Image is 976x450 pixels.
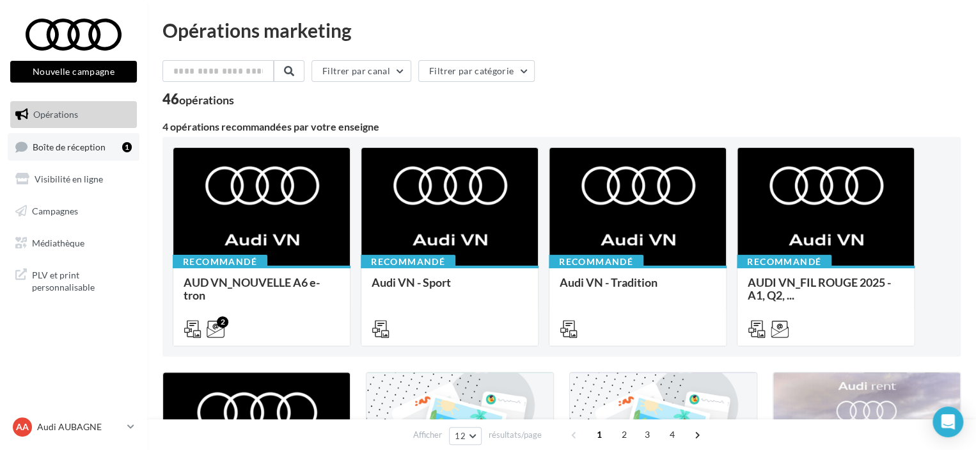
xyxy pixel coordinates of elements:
[162,122,961,132] div: 4 opérations recommandées par votre enseigne
[33,109,78,120] span: Opérations
[614,424,634,445] span: 2
[311,60,411,82] button: Filtrer par canal
[8,198,139,225] a: Campagnes
[413,429,442,441] span: Afficher
[32,237,84,248] span: Médiathèque
[748,275,891,302] span: AUDI VN_FIL ROUGE 2025 - A1, Q2, ...
[37,421,122,433] p: Audi AUBAGNE
[10,415,137,439] a: AA Audi AUBAGNE
[418,60,535,82] button: Filtrer par catégorie
[10,61,137,83] button: Nouvelle campagne
[162,20,961,40] div: Opérations marketing
[33,141,106,152] span: Boîte de réception
[173,255,267,269] div: Recommandé
[35,173,103,184] span: Visibilité en ligne
[8,133,139,161] a: Boîte de réception1
[662,424,682,445] span: 4
[8,101,139,128] a: Opérations
[361,255,455,269] div: Recommandé
[737,255,831,269] div: Recommandé
[32,205,78,216] span: Campagnes
[179,94,234,106] div: opérations
[455,431,466,441] span: 12
[162,92,234,106] div: 46
[560,275,657,289] span: Audi VN - Tradition
[549,255,643,269] div: Recommandé
[933,406,963,437] div: Open Intercom Messenger
[449,427,482,445] button: 12
[372,275,451,289] span: Audi VN - Sport
[8,166,139,193] a: Visibilité en ligne
[16,421,29,433] span: AA
[32,266,132,294] span: PLV et print personnalisable
[217,316,228,328] div: 2
[489,429,542,441] span: résultats/page
[8,261,139,299] a: PLV et print personnalisable
[637,424,657,445] span: 3
[589,424,610,445] span: 1
[122,142,132,152] div: 1
[184,275,320,302] span: AUD VN_NOUVELLE A6 e-tron
[8,230,139,257] a: Médiathèque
